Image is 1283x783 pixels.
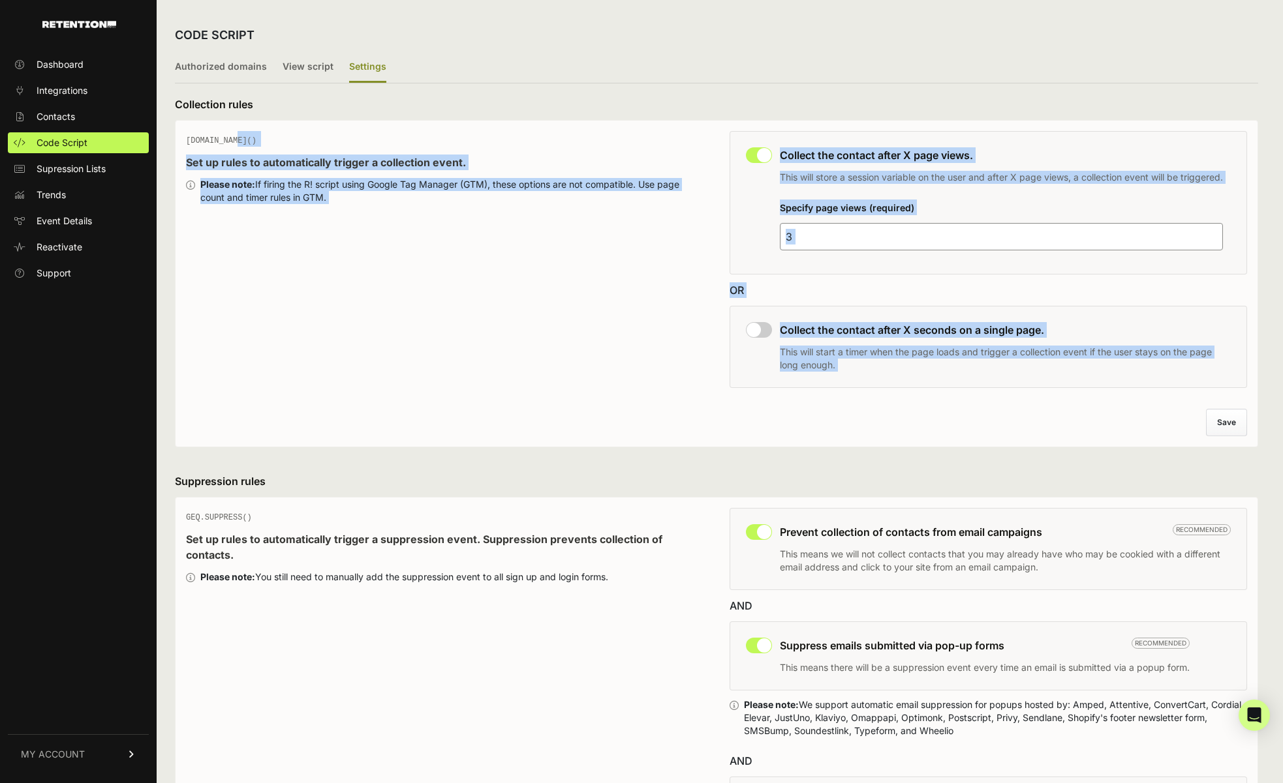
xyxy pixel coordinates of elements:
[780,346,1231,372] p: This will start a timer when the page loads and trigger a collection event if the user stays on t...
[780,638,1190,653] h3: Suppress emails submitted via pop-up forms
[37,136,87,149] span: Code Script
[8,54,149,75] a: Dashboard
[8,80,149,101] a: Integrations
[186,533,662,561] strong: Set up rules to automatically trigger a suppression event. Suppression prevents collection of con...
[780,171,1223,184] p: This will store a session variable on the user and after X page views, a collection event will be...
[200,178,703,204] div: If firing the R! script using Google Tag Manager (GTM), these options are not compatible. Use pag...
[780,322,1231,338] h3: Collect the contact after X seconds on a single page.
[780,147,1223,163] h3: Collect the contact after X page views.
[37,58,84,71] span: Dashboard
[200,571,255,582] strong: Please note:
[730,753,1247,769] div: AND
[744,698,1247,737] div: We support automatic email suppression for popups hosted by: Amped, Attentive, ConvertCart, Cordi...
[1206,409,1247,436] button: Save
[37,110,75,123] span: Contacts
[175,96,1258,112] h3: Collection rules
[37,188,66,201] span: Trends
[8,158,149,179] a: Supression Lists
[780,202,914,213] label: Specify page views (required)
[37,241,82,254] span: Reactivate
[744,699,799,710] strong: Please note:
[200,179,255,190] strong: Please note:
[780,548,1231,574] p: This means we will not collect contacts that you may already have who may be cookied with a diffe...
[8,211,149,231] a: Event Details
[200,570,608,584] div: You still need to manually add the suppression event to all sign up and login forms.
[283,52,333,83] label: View script
[8,106,149,127] a: Contacts
[8,132,149,153] a: Code Script
[8,185,149,205] a: Trends
[42,21,116,28] img: Retention.com
[37,214,92,228] span: Event Details
[8,263,149,284] a: Support
[186,136,256,145] span: [DOMAIN_NAME]()
[37,162,106,175] span: Supression Lists
[175,473,1258,489] h3: Suppression rules
[730,282,1247,298] div: OR
[730,598,1247,613] div: AND
[780,223,1223,250] input: 4
[175,52,267,83] label: Authorized domains
[8,237,149,258] a: Reactivate
[37,84,87,97] span: Integrations
[780,524,1231,540] h3: Prevent collection of contacts from email campaigns
[349,52,386,83] label: Settings
[1132,638,1190,649] span: Recommended
[1239,700,1270,731] div: Open Intercom Messenger
[780,661,1190,674] p: This means there will be a suppression event every time an email is submitted via a popup form.
[186,513,252,522] span: GEQ.SUPPRESS()
[21,748,85,761] span: MY ACCOUNT
[1173,524,1231,535] span: Recommended
[175,26,255,44] h2: CODE SCRIPT
[8,734,149,774] a: MY ACCOUNT
[37,267,71,280] span: Support
[186,156,466,169] strong: Set up rules to automatically trigger a collection event.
